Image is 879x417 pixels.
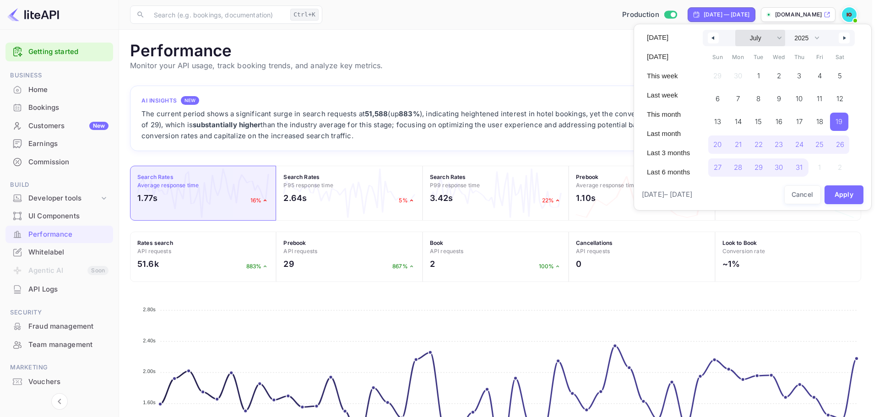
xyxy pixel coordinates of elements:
[748,156,769,174] button: 29
[728,87,749,106] button: 7
[789,65,809,83] button: 3
[796,159,803,176] span: 31
[728,156,749,174] button: 28
[784,185,821,204] button: Cancel
[809,65,830,83] button: 4
[707,110,728,129] button: 13
[716,91,720,107] span: 6
[776,114,782,130] span: 16
[809,133,830,152] button: 25
[809,87,830,106] button: 11
[815,136,824,153] span: 25
[641,126,695,141] button: Last month
[796,91,803,107] span: 10
[769,87,789,106] button: 9
[789,110,809,129] button: 17
[756,91,760,107] span: 8
[734,159,742,176] span: 28
[830,110,851,129] button: 19
[714,159,722,176] span: 27
[830,65,851,83] button: 5
[769,133,789,152] button: 23
[707,133,728,152] button: 20
[641,68,695,84] button: This week
[735,136,742,153] span: 21
[735,114,742,130] span: 14
[728,133,749,152] button: 21
[818,68,822,84] span: 4
[830,87,851,106] button: 12
[755,114,762,130] span: 15
[797,68,801,84] span: 3
[728,50,749,65] span: Mon
[769,110,789,129] button: 16
[836,114,842,130] span: 19
[769,65,789,83] button: 2
[748,50,769,65] span: Tue
[641,87,695,103] button: Last week
[748,65,769,83] button: 1
[769,156,789,174] button: 30
[775,159,783,176] span: 30
[789,50,809,65] span: Thu
[641,30,695,45] button: [DATE]
[748,87,769,106] button: 8
[707,50,728,65] span: Sun
[707,87,728,106] button: 6
[707,156,728,174] button: 27
[641,145,695,161] button: Last 3 months
[836,91,843,107] span: 12
[817,91,822,107] span: 11
[641,164,695,180] button: Last 6 months
[795,136,803,153] span: 24
[736,91,740,107] span: 7
[728,110,749,129] button: 14
[775,136,783,153] span: 23
[816,114,823,130] span: 18
[748,110,769,129] button: 15
[789,156,809,174] button: 31
[836,136,844,153] span: 26
[825,185,864,204] button: Apply
[757,68,760,84] span: 1
[809,110,830,129] button: 18
[769,50,789,65] span: Wed
[830,50,851,65] span: Sat
[641,107,695,122] button: This month
[796,114,803,130] span: 17
[777,91,781,107] span: 9
[777,68,781,84] span: 2
[809,50,830,65] span: Fri
[642,190,692,200] span: [DATE] – [DATE]
[789,87,809,106] button: 10
[714,114,721,130] span: 13
[754,159,763,176] span: 29
[713,136,722,153] span: 20
[830,133,851,152] button: 26
[789,133,809,152] button: 24
[838,68,842,84] span: 5
[754,136,763,153] span: 22
[748,133,769,152] button: 22
[641,49,695,65] button: [DATE]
